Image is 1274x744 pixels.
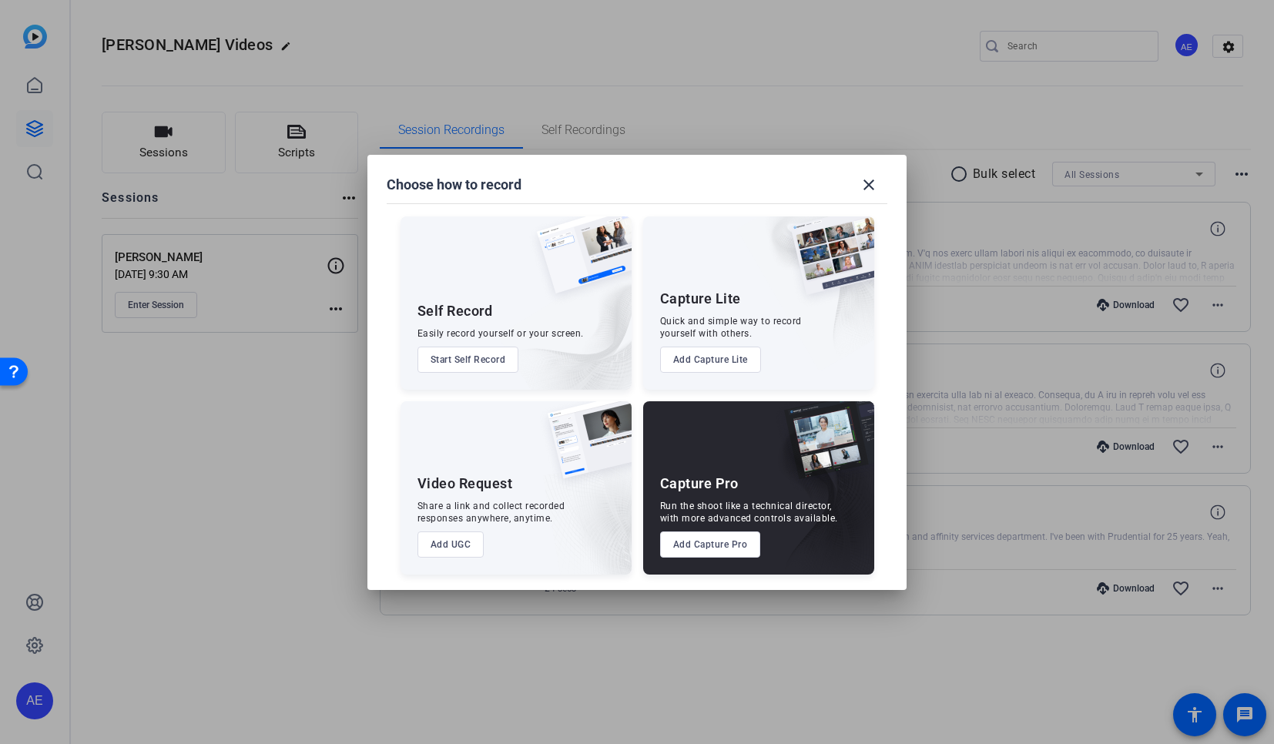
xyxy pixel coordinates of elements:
[779,216,874,310] img: capture-lite.png
[660,474,739,493] div: Capture Pro
[860,176,878,194] mat-icon: close
[417,474,513,493] div: Video Request
[773,401,874,495] img: capture-pro.png
[660,500,838,524] div: Run the shoot like a technical director, with more advanced controls available.
[542,449,632,575] img: embarkstudio-ugc-content.png
[417,500,565,524] div: Share a link and collect recorded responses anywhere, anytime.
[660,290,741,308] div: Capture Lite
[417,531,484,558] button: Add UGC
[417,327,584,340] div: Easily record yourself or your screen.
[660,315,802,340] div: Quick and simple way to record yourself with others.
[736,216,874,370] img: embarkstudio-capture-lite.png
[498,250,632,390] img: embarkstudio-self-record.png
[660,531,761,558] button: Add Capture Pro
[660,347,761,373] button: Add Capture Lite
[417,347,519,373] button: Start Self Record
[387,176,521,194] h1: Choose how to record
[525,216,632,309] img: self-record.png
[760,421,874,575] img: embarkstudio-capture-pro.png
[417,302,493,320] div: Self Record
[536,401,632,494] img: ugc-content.png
